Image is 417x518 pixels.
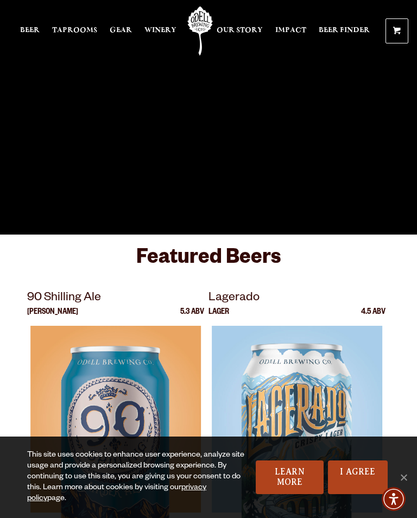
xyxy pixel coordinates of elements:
[398,472,409,483] span: No
[27,289,204,308] p: 90 Shilling Ale
[144,7,176,55] a: Winery
[180,308,204,326] p: 5.3 ABV
[27,308,78,326] p: [PERSON_NAME]
[52,7,97,55] a: Taprooms
[319,26,370,35] span: Beer Finder
[319,7,370,55] a: Beer Finder
[208,289,386,308] p: Lagerado
[256,460,324,494] a: Learn More
[217,7,263,55] a: Our Story
[110,7,132,55] a: Gear
[382,487,406,511] div: Accessibility Menu
[144,26,176,35] span: Winery
[20,7,40,55] a: Beer
[52,26,97,35] span: Taprooms
[275,26,306,35] span: Impact
[20,26,40,35] span: Beer
[110,26,132,35] span: Gear
[361,308,386,326] p: 4.5 ABV
[187,7,214,55] a: Odell Home
[27,245,390,279] h3: Featured Beers
[217,26,263,35] span: Our Story
[275,7,306,55] a: Impact
[27,450,245,504] div: This site uses cookies to enhance user experience, analyze site usage and provide a personalized ...
[208,308,229,326] p: Lager
[328,460,388,494] a: I Agree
